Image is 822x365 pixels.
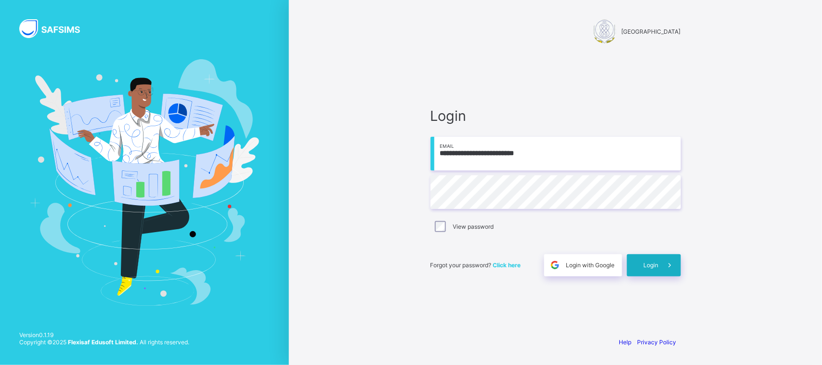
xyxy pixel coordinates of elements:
img: SAFSIMS Logo [19,19,91,38]
span: Login [644,261,659,269]
a: Help [619,339,632,346]
span: Login with Google [566,261,615,269]
span: [GEOGRAPHIC_DATA] [622,28,681,35]
a: Privacy Policy [638,339,677,346]
img: Hero Image [30,59,259,306]
a: Click here [493,261,521,269]
span: Login [431,107,681,124]
img: google.396cfc9801f0270233282035f929180a.svg [549,260,561,271]
span: Version 0.1.19 [19,331,189,339]
strong: Flexisaf Edusoft Limited. [68,339,138,346]
span: Forgot your password? [431,261,521,269]
span: Copyright © 2025 All rights reserved. [19,339,189,346]
label: View password [453,223,494,230]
